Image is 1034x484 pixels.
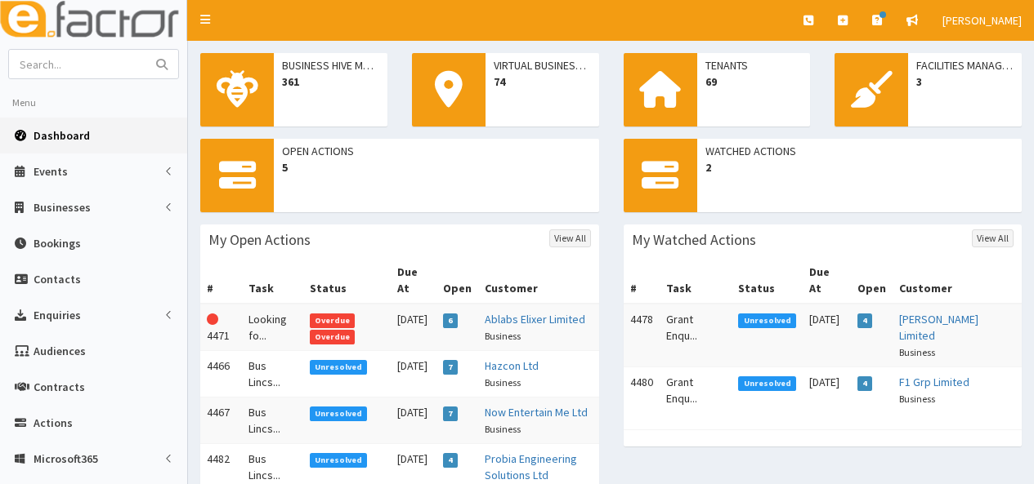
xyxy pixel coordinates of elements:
span: Enquiries [34,308,81,322]
input: Search... [9,50,146,78]
td: [DATE] [391,397,436,444]
i: This Action is overdue! [207,313,218,325]
small: Business [485,423,521,435]
span: Unresolved [310,360,368,375]
span: Audiences [34,344,86,358]
span: Contacts [34,272,81,286]
span: Bookings [34,236,81,251]
td: [DATE] [803,367,851,414]
span: Unresolved [310,406,368,421]
a: Probia Engineering Solutions Ltd [485,451,577,482]
span: Businesses [34,200,91,215]
span: Events [34,164,68,179]
th: # [624,257,660,304]
span: Dashboard [34,128,90,143]
span: 7 [443,406,459,421]
span: Overdue [310,313,356,328]
td: 4466 [200,351,242,397]
small: Business [899,393,935,405]
td: [DATE] [391,304,436,351]
a: View All [549,229,591,247]
span: 4 [443,453,459,468]
span: Virtual Business Addresses [494,57,591,73]
span: 4 [857,376,873,391]
span: [PERSON_NAME] [942,13,1022,28]
td: 4478 [624,304,660,367]
span: 6 [443,313,459,328]
th: Due At [391,257,436,304]
th: Due At [803,257,851,304]
a: View All [972,229,1014,247]
td: [DATE] [391,351,436,397]
span: Watched Actions [705,143,1014,159]
a: Now Entertain Me Ltd [485,405,588,420]
span: Business Hive Members [282,57,379,73]
span: 69 [705,73,803,90]
h3: My Watched Actions [632,233,756,247]
span: 7 [443,360,459,375]
td: Bus Lincs... [242,351,303,397]
th: # [200,257,242,304]
span: 2 [705,159,1014,175]
span: 74 [494,73,591,90]
th: Open [851,257,893,304]
td: [DATE] [803,304,851,367]
span: 5 [282,159,591,175]
a: [PERSON_NAME] Limited [899,312,978,343]
span: 3 [916,73,1014,90]
td: Grant Enqu... [660,367,732,414]
span: Unresolved [738,313,796,328]
td: Bus Lincs... [242,397,303,444]
span: Tenants [705,57,803,73]
th: Status [732,257,803,304]
a: Ablabs Elixer Limited [485,312,585,326]
td: 4471 [200,304,242,351]
th: Task [660,257,732,304]
th: Open [436,257,478,304]
th: Task [242,257,303,304]
span: 361 [282,73,379,90]
span: Contracts [34,380,85,394]
small: Business [899,346,935,358]
span: Actions [34,415,73,430]
td: 4480 [624,367,660,414]
a: F1 Grp Limited [899,375,969,389]
th: Status [303,257,391,304]
small: Business [485,376,521,389]
span: Microsoft365 [34,451,98,466]
span: Open Actions [282,143,591,159]
td: Grant Enqu... [660,304,732,367]
small: Business [485,330,521,342]
span: Overdue [310,330,356,344]
a: Hazcon Ltd [485,358,539,373]
th: Customer [478,257,599,304]
td: 4467 [200,397,242,444]
span: Unresolved [738,376,796,391]
th: Customer [893,257,1022,304]
span: 4 [857,313,873,328]
td: Looking fo... [242,304,303,351]
h3: My Open Actions [208,233,311,247]
span: Facilities Management [916,57,1014,73]
span: Unresolved [310,453,368,468]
